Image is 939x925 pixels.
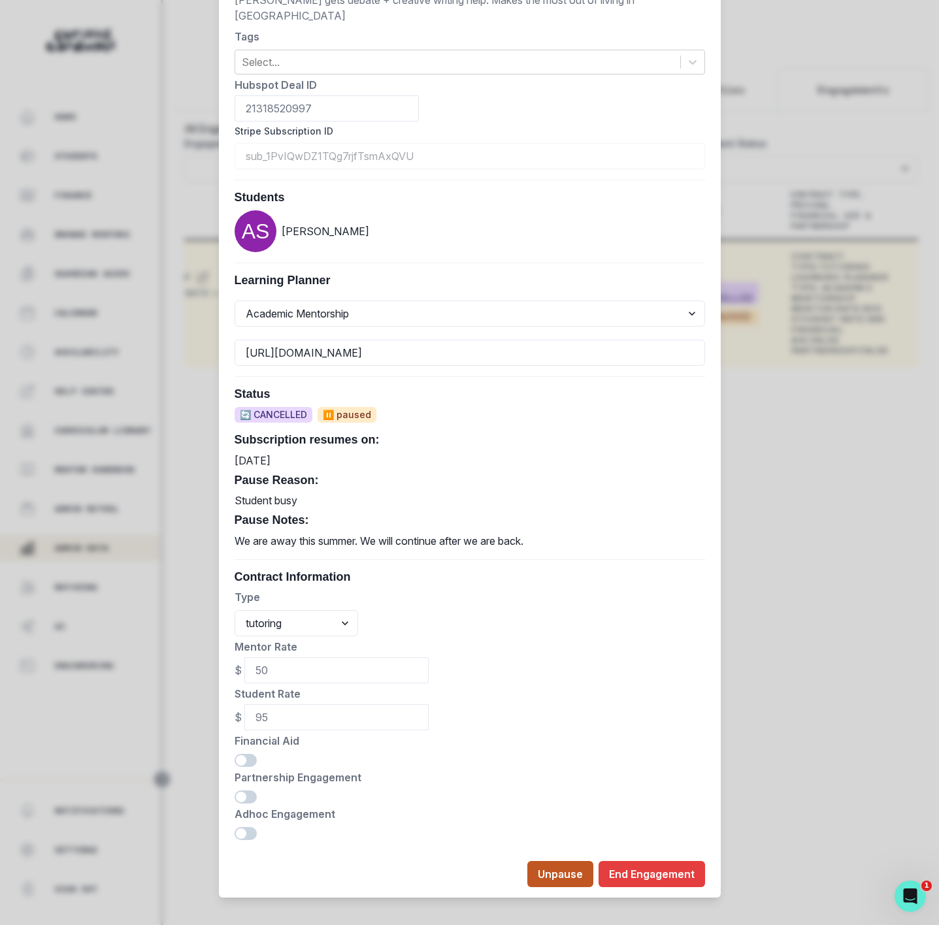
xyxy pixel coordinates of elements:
[921,881,932,891] span: 1
[235,709,242,725] p: $
[235,77,705,93] p: Hubspot Deal ID
[235,733,705,749] p: Financial Aid
[235,274,705,288] h3: Learning Planner
[235,453,705,468] p: [DATE]
[235,493,705,508] p: Student busy
[235,662,242,678] p: $
[527,861,593,887] button: Unpause
[235,124,697,138] label: Stripe Subscription ID
[235,806,705,822] p: Adhoc Engagement
[235,29,705,44] p: Tags
[235,407,312,423] span: 🔄 CANCELLED
[235,589,705,605] p: Type
[235,474,705,488] h3: Pause Reason:
[235,191,705,205] h3: Students
[599,861,705,887] button: End Engagement
[235,513,705,528] h3: Pause Notes:
[282,223,369,239] p: [PERSON_NAME]
[235,686,705,702] p: Student Rate
[895,881,926,912] iframe: Intercom live chat
[235,210,276,252] img: svg
[235,340,705,366] input: Learning planner url
[235,570,705,585] h3: Contract Information
[235,387,705,402] h3: Status
[235,639,705,655] p: Mentor Rate
[235,533,705,549] p: We are away this summer. We will continue after we are back.
[235,433,705,447] h3: Subscription resumes on:
[235,770,705,785] p: Partnership Engagement
[318,407,376,423] span: ⏸️ paused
